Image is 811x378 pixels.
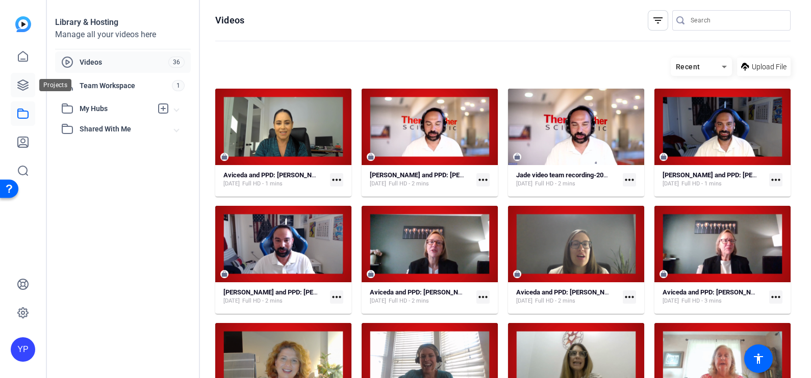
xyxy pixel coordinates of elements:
[80,80,172,91] span: Team Workspace
[663,297,679,305] span: [DATE]
[370,288,472,305] a: Aviceda and PPD: [PERSON_NAME][DATE]Full HD - 2 mins
[11,337,35,362] div: YP
[215,14,244,26] h1: Videos
[330,290,343,304] mat-icon: more_horiz
[223,288,354,296] strong: [PERSON_NAME] and PPD: [PERSON_NAME]
[168,57,185,68] span: 36
[370,171,472,188] a: [PERSON_NAME] and PPD: [PERSON_NAME][DATE]Full HD - 2 mins
[55,29,191,41] div: Manage all your videos here
[370,180,386,188] span: [DATE]
[55,98,191,119] mat-expansion-panel-header: My Hubs
[330,173,343,186] mat-icon: more_horiz
[370,171,500,179] strong: [PERSON_NAME] and PPD: [PERSON_NAME]
[769,173,782,186] mat-icon: more_horiz
[663,171,765,188] a: [PERSON_NAME] and PPD: [PERSON_NAME][DATE]Full HD - 1 mins
[769,290,782,304] mat-icon: more_horiz
[752,353,765,365] mat-icon: accessibility
[691,14,782,26] input: Search
[80,103,152,114] span: My Hubs
[535,180,575,188] span: Full HD - 2 mins
[370,288,474,296] strong: Aviceda and PPD: [PERSON_NAME]
[681,297,722,305] span: Full HD - 3 mins
[242,180,283,188] span: Full HD - 1 mins
[516,171,619,188] a: Jade video team recording-20250811_193804-Meeting Recording[DATE]Full HD - 2 mins
[516,288,619,305] a: Aviceda and PPD: [PERSON_NAME][DATE]Full HD - 2 mins
[535,297,575,305] span: Full HD - 2 mins
[663,288,767,296] strong: Aviceda and PPD: [PERSON_NAME]
[516,297,533,305] span: [DATE]
[516,171,706,179] strong: Jade video team recording-20250811_193804-Meeting Recording
[663,288,765,305] a: Aviceda and PPD: [PERSON_NAME][DATE]Full HD - 3 mins
[223,180,240,188] span: [DATE]
[370,297,386,305] span: [DATE]
[681,180,722,188] span: Full HD - 1 mins
[55,16,191,29] div: Library & Hosting
[389,180,429,188] span: Full HD - 2 mins
[623,290,636,304] mat-icon: more_horiz
[663,180,679,188] span: [DATE]
[39,79,71,91] div: Projects
[752,62,787,72] span: Upload File
[516,288,620,296] strong: Aviceda and PPD: [PERSON_NAME]
[242,297,283,305] span: Full HD - 2 mins
[516,180,533,188] span: [DATE]
[223,171,326,188] a: Aviceda and PPD: [PERSON_NAME][DATE]Full HD - 1 mins
[80,124,174,134] span: Shared With Me
[476,173,490,186] mat-icon: more_horiz
[676,63,700,71] span: Recent
[476,290,490,304] mat-icon: more_horiz
[15,16,31,32] img: blue-gradient.svg
[623,173,636,186] mat-icon: more_horiz
[172,80,185,91] span: 1
[223,288,326,305] a: [PERSON_NAME] and PPD: [PERSON_NAME][DATE]Full HD - 2 mins
[663,171,793,179] strong: [PERSON_NAME] and PPD: [PERSON_NAME]
[389,297,429,305] span: Full HD - 2 mins
[55,119,191,139] mat-expansion-panel-header: Shared With Me
[223,171,327,179] strong: Aviceda and PPD: [PERSON_NAME]
[80,57,168,67] span: Videos
[737,58,791,76] button: Upload File
[223,297,240,305] span: [DATE]
[652,14,664,26] mat-icon: filter_list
